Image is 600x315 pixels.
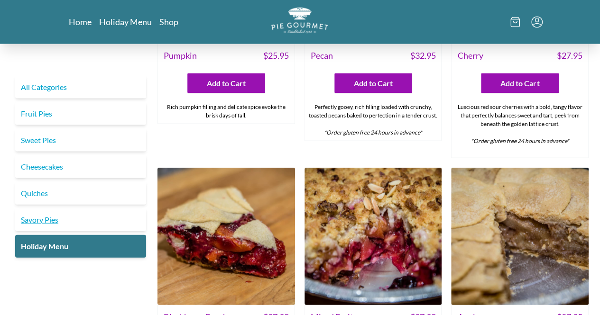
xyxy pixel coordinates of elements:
span: $ 25.95 [263,49,289,62]
img: Mixed Fruit [305,168,442,305]
img: Blackberry Peach [157,168,295,305]
img: logo [271,8,328,34]
span: Add to Cart [500,78,539,89]
span: Add to Cart [354,78,393,89]
a: Logo [271,8,328,36]
span: Cherry [457,49,483,62]
em: *Order gluten free 24 hours in advance* [471,137,569,144]
button: Add to Cart [481,73,559,93]
a: Sweet Pies [15,129,146,152]
button: Add to Cart [187,73,265,93]
span: $ 27.95 [557,49,582,62]
span: $ 32.95 [410,49,435,62]
a: Fruit Pies [15,102,146,125]
span: Pecan [311,49,333,62]
div: Rich pumpkin filling and delicate spice evoke the brisk days of fall. [158,99,295,124]
div: Perfectly gooey, rich filling loaded with crunchy, toasted pecans baked to perfection in a tender... [305,99,442,141]
span: Add to Cart [207,78,246,89]
a: Cheesecakes [15,155,146,178]
a: Shop [159,16,178,27]
div: Luscious red sour cherries with a bold, tangy flavor that perfectly balances sweet and tart, peek... [452,99,588,158]
img: Apple [451,168,589,305]
button: Menu [531,17,543,28]
a: Home [69,16,92,27]
a: Quiches [15,182,146,205]
a: All Categories [15,76,146,99]
button: Add to Cart [334,73,412,93]
a: Savory Pies [15,208,146,231]
a: Holiday Menu [15,235,146,258]
em: *Order gluten free 24 hours in advance* [324,129,422,136]
a: Holiday Menu [99,16,152,27]
span: Pumpkin [164,49,197,62]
